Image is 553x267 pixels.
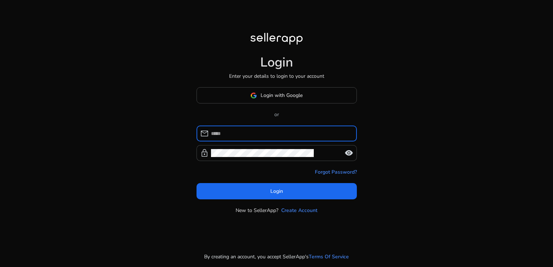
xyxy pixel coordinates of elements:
[200,149,209,157] span: lock
[270,187,283,195] span: Login
[250,92,257,99] img: google-logo.svg
[197,87,357,103] button: Login with Google
[200,129,209,138] span: mail
[197,183,357,199] button: Login
[261,92,303,99] span: Login with Google
[309,253,349,260] a: Terms Of Service
[236,207,278,214] p: New to SellerApp?
[345,149,353,157] span: visibility
[260,55,293,70] h1: Login
[315,168,357,176] a: Forgot Password?
[229,72,324,80] p: Enter your details to login to your account
[281,207,317,214] a: Create Account
[197,111,357,118] p: or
